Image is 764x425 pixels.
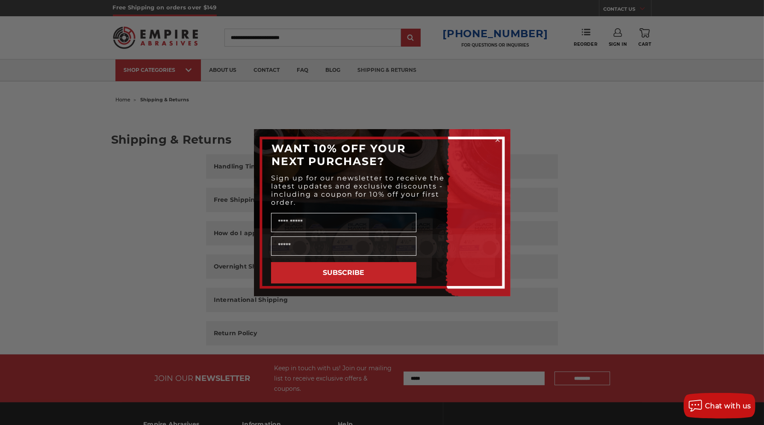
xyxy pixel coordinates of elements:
[271,236,416,256] input: Email
[271,262,416,283] button: SUBSCRIBE
[272,142,406,168] span: WANT 10% OFF YOUR NEXT PURCHASE?
[493,136,502,144] button: Close dialog
[271,174,445,207] span: Sign up for our newsletter to receive the latest updates and exclusive discounts - including a co...
[684,393,755,419] button: Chat with us
[705,402,751,410] span: Chat with us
